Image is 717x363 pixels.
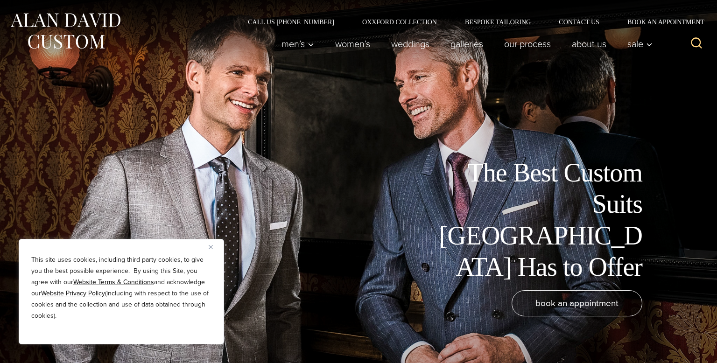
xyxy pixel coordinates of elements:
a: Website Privacy Policy [41,288,105,298]
a: Oxxford Collection [348,19,451,25]
span: Sale [627,39,653,49]
a: Our Process [494,35,562,53]
a: Contact Us [545,19,613,25]
a: Women’s [325,35,381,53]
h1: The Best Custom Suits [GEOGRAPHIC_DATA] Has to Offer [432,157,642,283]
a: Galleries [440,35,494,53]
p: This site uses cookies, including third party cookies, to give you the best possible experience. ... [31,254,211,321]
nav: Primary Navigation [271,35,658,53]
a: Bespoke Tailoring [451,19,545,25]
a: weddings [381,35,440,53]
button: Close [209,241,220,252]
img: Close [209,245,213,249]
a: About Us [562,35,617,53]
span: book an appointment [535,296,619,310]
a: Book an Appointment [613,19,708,25]
button: View Search Form [685,33,708,55]
span: Men’s [281,39,314,49]
a: book an appointment [512,290,642,316]
img: Alan David Custom [9,10,121,52]
a: Website Terms & Conditions [73,277,154,287]
a: Call Us [PHONE_NUMBER] [234,19,348,25]
nav: Secondary Navigation [234,19,708,25]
